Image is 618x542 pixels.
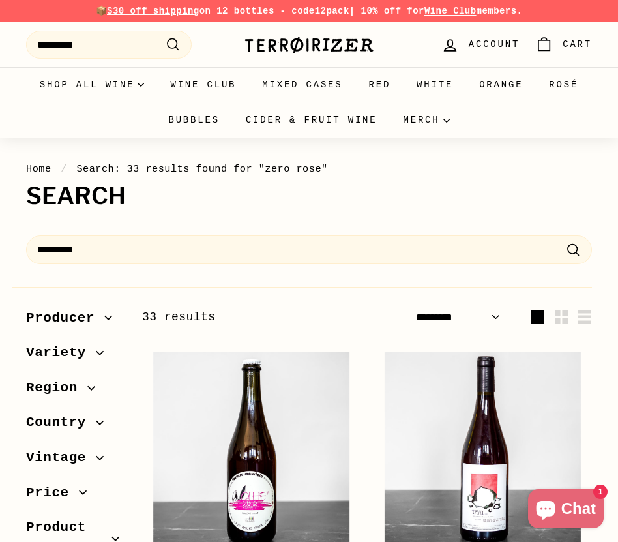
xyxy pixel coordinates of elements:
span: Price [26,482,79,504]
nav: breadcrumbs [26,161,592,177]
span: Producer [26,307,104,329]
div: 33 results [142,308,367,327]
a: Red [356,67,404,102]
h1: Search [26,183,592,209]
button: Region [26,374,121,409]
button: Price [26,479,121,514]
a: Rosé [536,67,591,102]
button: Producer [26,304,121,339]
span: Region [26,377,87,399]
a: Bubbles [155,102,232,138]
a: Mixed Cases [249,67,355,102]
span: Account [469,37,520,52]
button: Vintage [26,444,121,479]
a: Home [26,163,51,175]
a: White [404,67,466,102]
a: Account [434,25,527,64]
span: Country [26,412,96,434]
inbox-online-store-chat: Shopify online store chat [524,489,608,532]
span: / [57,163,70,175]
button: Country [26,408,121,444]
strong: 12pack [315,6,349,16]
span: $30 off shipping [107,6,199,16]
a: Wine Club [424,6,477,16]
a: Orange [466,67,536,102]
a: Cart [527,25,600,64]
span: Search: 33 results found for "zero rose" [76,163,327,175]
a: Cider & Fruit Wine [233,102,390,138]
summary: Shop all wine [27,67,158,102]
span: Variety [26,342,96,364]
button: Variety [26,339,121,374]
p: 📦 on 12 bottles - code | 10% off for members. [26,4,592,18]
a: Wine Club [157,67,249,102]
summary: Merch [390,102,463,138]
span: Vintage [26,447,96,469]
span: Cart [563,37,592,52]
